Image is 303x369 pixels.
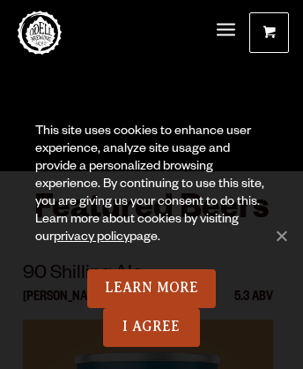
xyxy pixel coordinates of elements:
a: Odell Home [18,11,62,55]
a: privacy policy [54,231,129,245]
a: Learn More [87,269,217,308]
a: I Agree [103,308,200,347]
div: This site uses cookies to enhance user experience, analyze site usage and provide a personalized ... [35,124,268,269]
span: No [272,227,290,245]
a: Menu [217,12,235,49]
